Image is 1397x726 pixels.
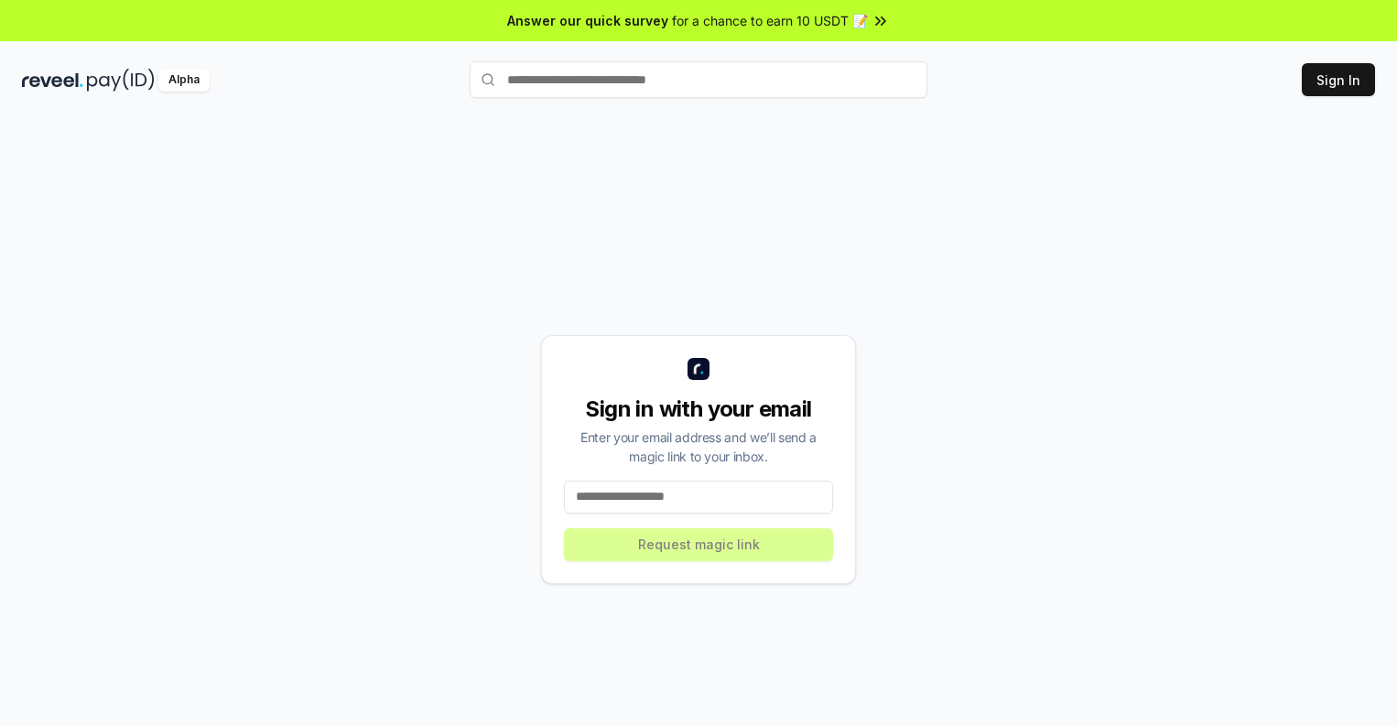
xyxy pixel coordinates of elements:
[688,358,709,380] img: logo_small
[1302,63,1375,96] button: Sign In
[564,395,833,424] div: Sign in with your email
[22,69,83,92] img: reveel_dark
[507,11,668,30] span: Answer our quick survey
[672,11,868,30] span: for a chance to earn 10 USDT 📝
[564,428,833,466] div: Enter your email address and we’ll send a magic link to your inbox.
[158,69,210,92] div: Alpha
[87,69,155,92] img: pay_id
